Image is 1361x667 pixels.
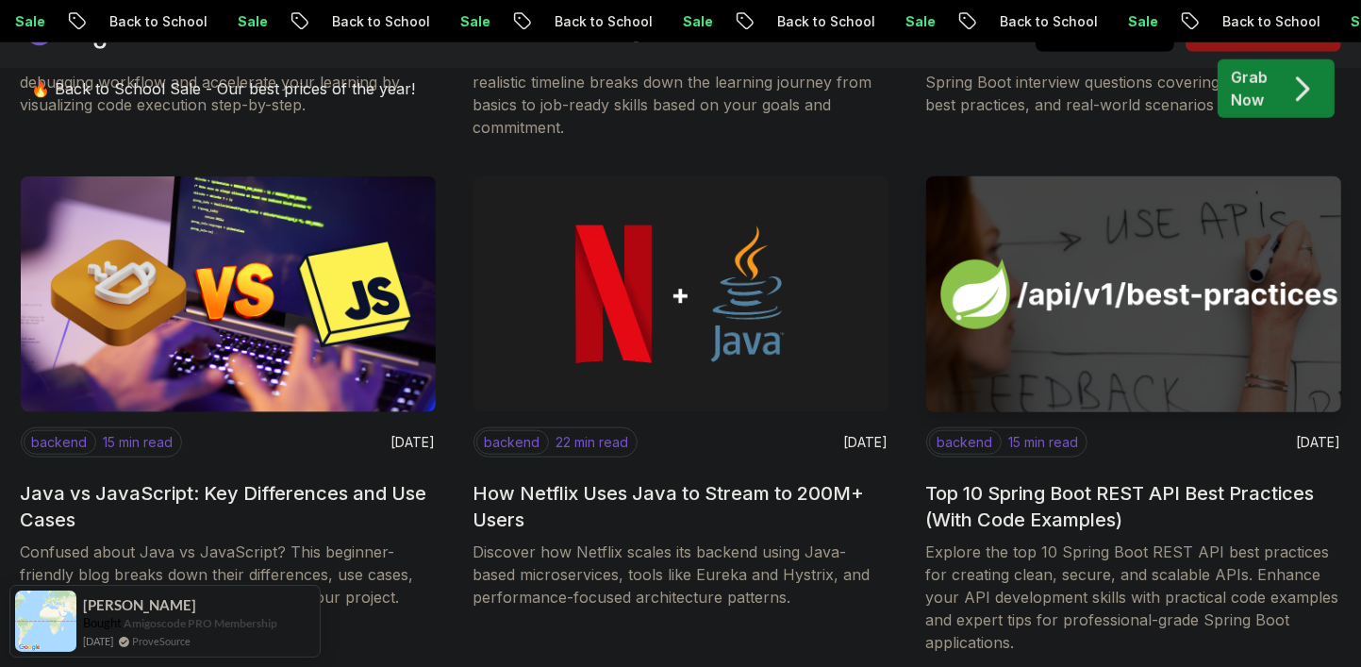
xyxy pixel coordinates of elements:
[32,77,416,100] p: 🔥 Back to School Sale - Our best prices of the year!
[416,12,476,31] p: Sale
[955,12,1084,31] p: Back to School
[639,12,699,31] p: Sale
[83,615,122,630] span: Bought
[104,433,174,452] p: 15 min read
[473,541,888,609] p: Discover how Netflix scales its backend using Java-based microservices, tools like Eureka and Hys...
[24,430,96,455] p: backend
[1178,12,1306,31] p: Back to School
[733,12,861,31] p: Back to School
[1232,66,1269,111] p: Grab Now
[556,433,629,452] p: 22 min read
[844,433,888,452] p: [DATE]
[21,176,436,654] a: imagebackend15 min read[DATE]Java vs JavaScript: Key Differences and Use CasesConfused about Java...
[926,480,1341,533] h2: Top 10 Spring Boot REST API Best Practices (With Code Examples)
[83,597,196,613] span: [PERSON_NAME]
[1084,12,1144,31] p: Sale
[861,12,921,31] p: Sale
[21,480,436,533] h2: Java vs JavaScript: Key Differences and Use Cases
[473,176,888,412] img: image
[288,12,416,31] p: Back to School
[476,430,549,455] p: backend
[83,633,113,649] span: [DATE]
[15,591,76,652] img: provesource social proof notification image
[65,12,193,31] p: Back to School
[926,541,1341,654] p: Explore the top 10 Spring Boot REST API best practices for creating clean, secure, and scalable A...
[929,430,1002,455] p: backend
[1009,433,1079,452] p: 15 min read
[1297,433,1341,452] p: [DATE]
[926,176,1341,654] a: imagebackend15 min read[DATE]Top 10 Spring Boot REST API Best Practices (With Code Examples)Explo...
[916,171,1352,419] img: image
[124,616,277,630] a: Amigoscode PRO Membership
[473,480,888,533] h2: How Netflix Uses Java to Stream to 200M+ Users
[193,12,254,31] p: Sale
[21,176,436,412] img: image
[510,12,639,31] p: Back to School
[473,176,888,654] a: imagebackend22 min read[DATE]How Netflix Uses Java to Stream to 200M+ UsersDiscover how Netflix s...
[391,433,436,452] p: [DATE]
[132,633,191,649] a: ProveSource
[21,541,436,609] p: Confused about Java vs JavaScript? This beginner-friendly blog breaks down their differences, use...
